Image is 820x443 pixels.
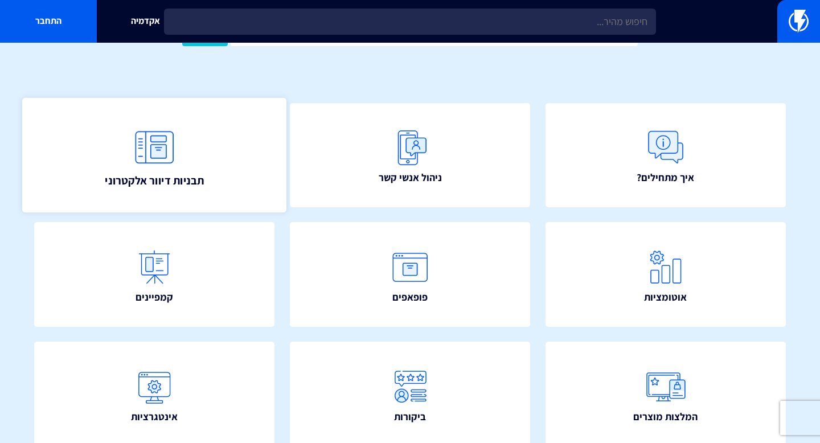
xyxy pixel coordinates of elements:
[105,172,204,188] span: תבניות דיוור אלקטרוני
[290,222,530,326] a: פופאפים
[136,290,173,305] span: קמפיינים
[131,409,178,424] span: אינטגרציות
[34,222,274,326] a: קמפיינים
[164,9,656,35] input: חיפוש מהיר...
[392,290,428,305] span: פופאפים
[394,409,426,424] span: ביקורות
[22,97,287,212] a: תבניות דיוור אלקטרוני
[633,409,698,424] span: המלצות מוצרים
[637,170,694,185] span: איך מתחילים?
[546,222,786,326] a: אוטומציות
[290,103,530,207] a: ניהול אנשי קשר
[379,170,442,185] span: ניהול אנשי קשר
[546,103,786,207] a: איך מתחילים?
[644,290,687,305] span: אוטומציות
